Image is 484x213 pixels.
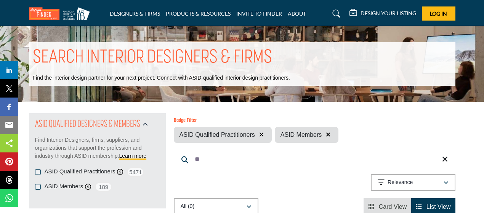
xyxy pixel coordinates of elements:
[181,203,195,210] p: All (0)
[236,10,282,17] a: INVITE TO FINDER
[119,153,147,159] a: Learn more
[35,118,140,131] h2: ASID QUALIFIED DESIGNERS & MEMBERS
[422,6,455,21] button: Log In
[361,10,416,17] h5: DESIGN YOUR LISTING
[110,10,160,17] a: DESIGNERS & FIRMS
[35,184,41,190] input: ASID Members checkbox
[325,8,345,20] a: Search
[430,10,447,17] span: Log In
[371,174,455,191] button: Relevance
[179,130,255,139] span: ASID Qualified Practitioners
[45,182,83,191] label: ASID Members
[174,118,339,124] h6: Badge Filter
[33,74,290,82] p: Find the interior design partner for your next project. Connect with ASID-qualified interior desi...
[166,10,231,17] a: PRODUCTS & RESOURCES
[29,7,94,20] img: Site Logo
[368,203,407,210] a: View Card
[95,182,112,192] span: 189
[35,169,41,175] input: ASID Qualified Practitioners checkbox
[388,179,413,186] p: Relevance
[426,203,451,210] span: List View
[349,9,416,18] div: DESIGN YOUR LISTING
[33,46,272,70] h1: SEARCH INTERIOR DESIGNERS & FIRMS
[379,203,407,210] span: Card View
[35,136,160,160] p: Find Interior Designers, firms, suppliers, and organizations that support the profession and indu...
[416,203,450,210] a: View List
[280,130,322,139] span: ASID Members
[174,150,455,168] input: Search Keyword
[127,167,144,177] span: 5471
[45,167,115,176] label: ASID Qualified Practitioners
[288,10,306,17] a: ABOUT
